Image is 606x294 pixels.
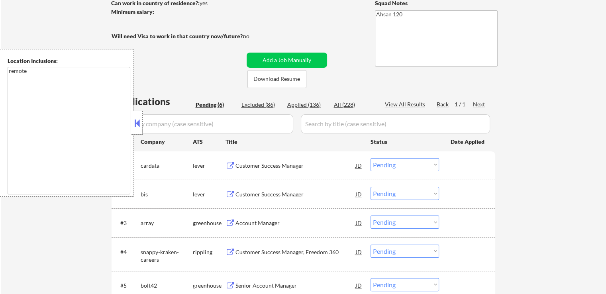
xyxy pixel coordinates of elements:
div: Title [226,138,363,146]
div: JD [355,245,363,259]
div: Next [473,100,486,108]
div: Company [141,138,193,146]
div: greenhouse [193,219,226,227]
input: Search by company (case sensitive) [114,114,293,133]
div: Customer Success Manager [235,162,356,170]
div: JD [355,216,363,230]
div: bolt42 [141,282,193,290]
div: array [141,219,193,227]
div: #5 [120,282,134,290]
div: lever [193,162,226,170]
div: Senior Account Manager [235,282,356,290]
strong: Minimum salary: [111,8,154,15]
div: rippling [193,248,226,256]
div: #3 [120,219,134,227]
div: JD [355,187,363,201]
div: #4 [120,248,134,256]
div: JD [355,278,363,292]
div: lever [193,190,226,198]
input: Search by title (case sensitive) [301,114,490,133]
div: cardata [141,162,193,170]
div: Customer Success Manager [235,190,356,198]
div: Customer Success Manager, Freedom 360 [235,248,356,256]
div: Status [371,134,439,149]
div: Applied (136) [287,101,327,109]
div: View All Results [385,100,428,108]
div: Pending (6) [196,101,235,109]
div: Applications [114,97,193,106]
strong: Will need Visa to work in that country now/future?: [112,33,244,39]
div: Account Manager [235,219,356,227]
div: Back [437,100,449,108]
div: Location Inclusions: [8,57,130,65]
button: Add a Job Manually [247,53,327,68]
div: bis [141,190,193,198]
div: All (228) [334,101,374,109]
div: Excluded (86) [241,101,281,109]
div: no [243,32,266,40]
div: JD [355,158,363,172]
div: Date Applied [451,138,486,146]
div: snappy-kraken-careers [141,248,193,264]
div: greenhouse [193,282,226,290]
div: ATS [193,138,226,146]
button: Download Resume [247,70,306,88]
div: 1 / 1 [455,100,473,108]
